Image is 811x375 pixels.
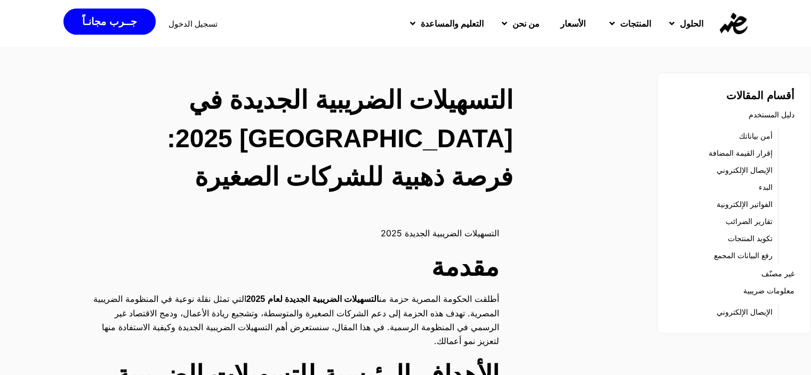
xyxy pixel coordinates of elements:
[726,214,773,229] a: تقارير الضرائب
[168,20,218,28] a: تسجيل الدخول
[560,17,585,30] span: الأسعار
[709,146,773,161] a: إقرار القيمة المضافة
[726,90,794,101] strong: أقسام المقالات
[717,163,773,178] a: الإيصال الإلكتروني
[63,9,155,35] a: جــرب مجانـاً
[421,17,484,30] span: التعليم والمساعدة
[512,17,540,30] span: من نحن
[759,180,773,195] a: البدء
[547,10,599,37] a: الأسعار
[728,231,773,246] a: تكويد المنتجات
[743,283,794,298] a: معلومات ضريبية
[87,248,499,286] h2: مقدمة
[620,17,651,30] span: المنتجات
[659,10,711,37] a: الحلول
[739,129,773,143] a: أمن بياناتك
[714,248,773,263] a: رفع البيانات المجمع
[717,305,773,320] a: الإيصال الإلكتروني
[491,10,547,37] a: من نحن
[246,294,379,304] strong: التسهيلات الضريبية الجديدة لعام 2025
[720,13,748,34] img: eDariba
[717,197,773,212] a: الفواتير الإلكترونية
[87,226,499,240] p: التسهيلات الضريبية الجديدة 2025
[87,292,499,348] p: أطلقت الحكومة المصرية حزمة من التي تمثل نقلة نوعية في المنظومة الضريبية المصرية. تهدف هذه الحزمة ...
[82,17,136,27] span: جــرب مجانـاً
[399,10,491,37] a: التعليم والمساعدة
[680,17,703,30] span: الحلول
[761,266,794,281] a: غير مصنّف
[599,10,659,37] a: المنتجات
[100,81,513,196] h2: التسهيلات الضريبية الجديدة في [GEOGRAPHIC_DATA] 2025: فرصة ذهبية للشركات الصغيرة
[749,107,794,122] a: دليل المستخدم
